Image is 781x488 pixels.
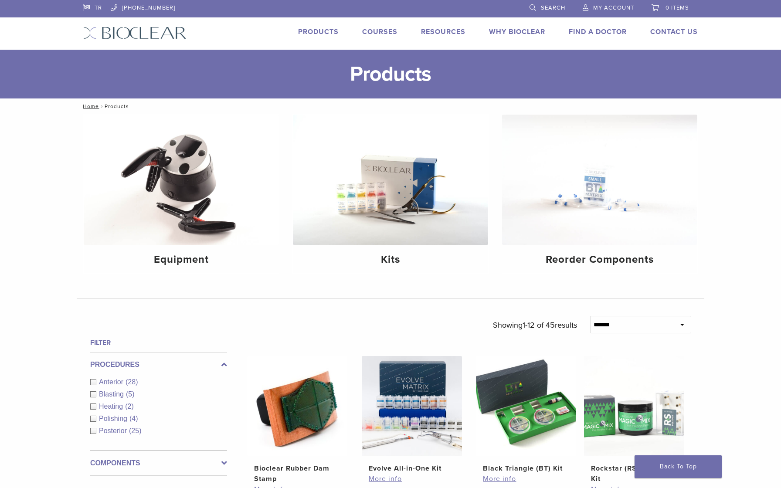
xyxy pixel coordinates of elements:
span: Search [541,4,565,11]
img: Reorder Components [502,115,697,245]
span: (28) [126,378,138,386]
h2: Black Triangle (BT) Kit [483,463,569,474]
span: Posterior [99,427,129,434]
a: Contact Us [650,27,698,36]
h2: Bioclear Rubber Dam Stamp [254,463,340,484]
a: Courses [362,27,397,36]
a: More info [369,474,455,484]
label: Procedures [90,359,227,370]
img: Equipment [84,115,279,245]
a: Bioclear Rubber Dam StampBioclear Rubber Dam Stamp [247,356,348,484]
h2: Rockstar (RS) Polishing Kit [591,463,677,484]
a: Find A Doctor [569,27,627,36]
img: Kits [293,115,488,245]
h4: Equipment [91,252,272,268]
a: Black Triangle (BT) KitBlack Triangle (BT) Kit [475,356,577,474]
p: Showing results [493,316,577,334]
a: Equipment [84,115,279,273]
span: 1-12 of 45 [523,320,555,330]
img: Rockstar (RS) Polishing Kit [584,356,684,456]
span: Blasting [99,390,126,398]
span: (25) [129,427,141,434]
label: Components [90,458,227,468]
span: / [99,104,105,108]
a: Resources [421,27,465,36]
nav: Products [77,98,704,114]
a: Evolve All-in-One KitEvolve All-in-One Kit [361,356,463,474]
span: (5) [126,390,135,398]
span: 0 items [666,4,689,11]
h4: Filter [90,338,227,348]
h4: Reorder Components [509,252,690,268]
a: Products [298,27,339,36]
a: Home [80,103,99,109]
a: More info [483,474,569,484]
a: Back To Top [635,455,722,478]
h2: Evolve All-in-One Kit [369,463,455,474]
img: Bioclear Rubber Dam Stamp [247,356,347,456]
span: Anterior [99,378,126,386]
a: Reorder Components [502,115,697,273]
a: Rockstar (RS) Polishing KitRockstar (RS) Polishing Kit [584,356,685,484]
a: Kits [293,115,488,273]
span: Heating [99,403,125,410]
span: (2) [125,403,134,410]
span: Polishing [99,415,129,422]
img: Bioclear [83,27,187,39]
a: Why Bioclear [489,27,545,36]
img: Black Triangle (BT) Kit [476,356,576,456]
span: My Account [593,4,634,11]
span: (4) [129,415,138,422]
img: Evolve All-in-One Kit [362,356,462,456]
h4: Kits [300,252,481,268]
